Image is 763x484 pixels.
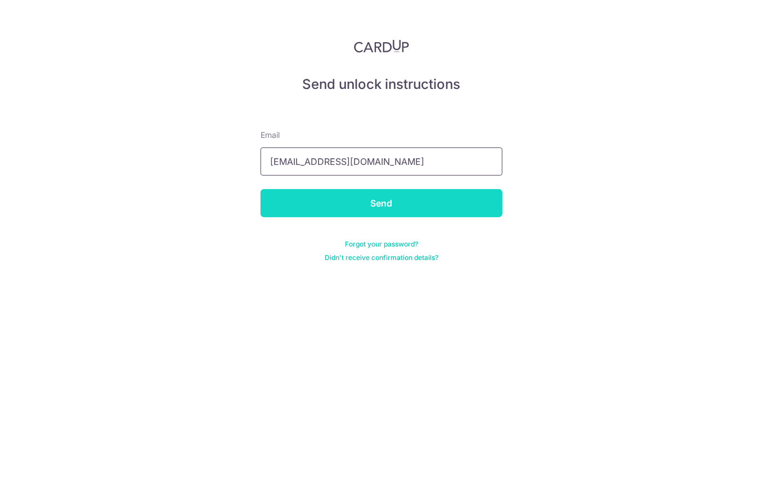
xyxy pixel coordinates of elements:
[325,253,438,262] a: Didn't receive confirmation details?
[261,75,502,93] h5: Send unlock instructions
[261,147,502,176] input: Enter your Email
[354,39,409,53] img: CardUp Logo
[261,189,502,217] input: Send
[345,240,418,249] a: Forgot your password?
[261,130,280,140] span: translation missing: en.devise.label.Email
